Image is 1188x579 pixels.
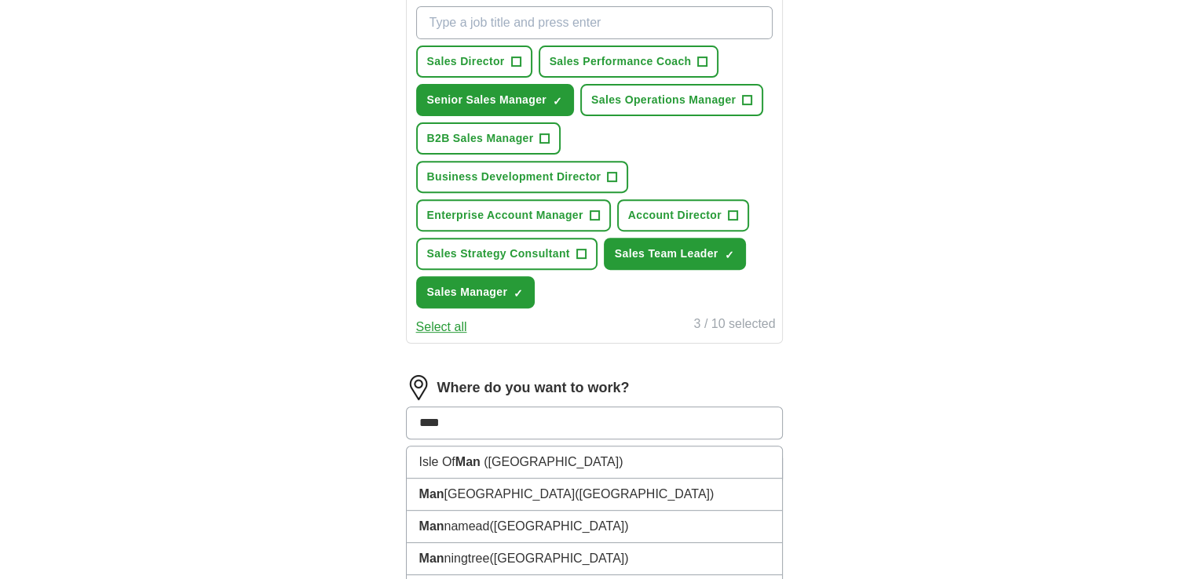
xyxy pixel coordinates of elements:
span: ([GEOGRAPHIC_DATA]) [484,455,623,468]
span: Senior Sales Manager [427,92,547,108]
button: Sales Performance Coach [539,46,719,78]
strong: Man [419,552,444,565]
label: Where do you want to work? [437,377,630,399]
button: Sales Director [416,46,532,78]
li: ningtree [407,543,782,575]
span: Enterprise Account Manager [427,207,583,224]
button: B2B Sales Manager [416,122,561,155]
button: Account Director [617,199,749,231]
li: namead [407,511,782,543]
button: Sales Team Leader✓ [604,238,746,270]
button: Select all [416,318,467,337]
span: ([GEOGRAPHIC_DATA]) [489,519,628,533]
li: [GEOGRAPHIC_DATA] [407,479,782,511]
span: Sales Team Leader [615,246,718,262]
div: 3 / 10 selected [693,315,775,337]
button: Sales Manager✓ [416,276,536,308]
span: Sales Performance Coach [550,53,692,70]
span: ([GEOGRAPHIC_DATA]) [575,487,714,501]
span: Sales Operations Manager [591,92,736,108]
strong: Man [455,455,481,468]
span: ✓ [553,95,562,107]
li: Isle Of [407,446,782,479]
span: ([GEOGRAPHIC_DATA]) [489,552,628,565]
span: Account Director [628,207,722,224]
span: Sales Director [427,53,505,70]
span: Sales Strategy Consultant [427,246,570,262]
input: Type a job title and press enter [416,6,773,39]
button: Business Development Director [416,161,629,193]
span: ✓ [514,287,523,300]
span: B2B Sales Manager [427,130,534,147]
span: Sales Manager [427,284,508,300]
span: ✓ [725,249,734,261]
strong: Man [419,519,444,533]
button: Sales Strategy Consultant [416,238,598,270]
span: Business Development Director [427,169,601,185]
strong: Man [419,487,444,501]
button: Senior Sales Manager✓ [416,84,575,116]
img: location.png [406,375,431,400]
button: Enterprise Account Manager [416,199,611,231]
button: Sales Operations Manager [580,84,763,116]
